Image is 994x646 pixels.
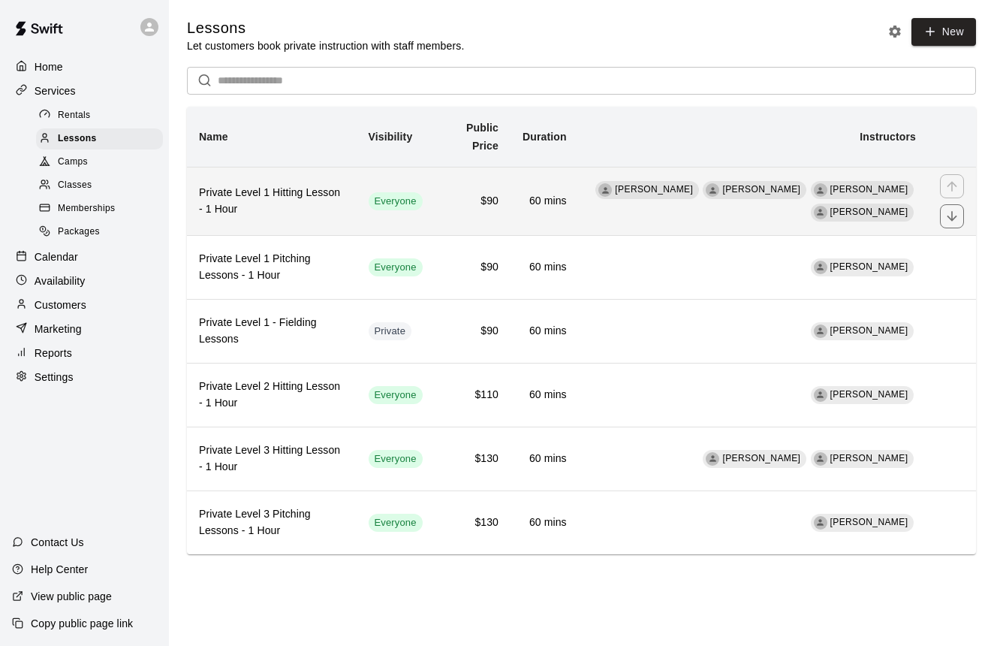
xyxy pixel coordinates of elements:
div: Lawrence Vera [814,325,827,338]
table: simple table [187,107,976,554]
span: [PERSON_NAME] [722,453,800,463]
span: Everyone [369,261,423,275]
span: Private [369,325,412,339]
p: Help Center [31,562,88,577]
div: Griffin McMillian [706,183,719,197]
a: Calendar [12,246,157,268]
span: [PERSON_NAME] [830,517,908,527]
span: [PERSON_NAME] [830,184,908,195]
b: Visibility [369,131,413,143]
span: Packages [58,225,100,240]
h6: Private Level 1 - Fielding Lessons [199,315,345,348]
span: Classes [58,178,92,193]
a: Home [12,56,157,78]
div: Mike Dydula [814,183,827,197]
button: Lesson settings [884,20,906,43]
span: [PERSON_NAME] [830,453,908,463]
span: [PERSON_NAME] [830,389,908,400]
div: Memberships [36,198,163,219]
span: Lessons [58,131,97,146]
p: Marketing [35,321,82,337]
a: Classes [36,174,169,198]
span: Camps [58,155,88,170]
div: Kaz Horiuchi [814,206,827,219]
div: Eddie McKiernan [814,452,827,466]
div: Griffin McMillian [814,261,827,274]
h6: 60 mins [523,387,567,403]
span: [PERSON_NAME] [830,261,908,272]
h6: Private Level 1 Hitting Lesson - 1 Hour [199,185,345,218]
h6: 60 mins [523,193,567,210]
p: Let customers book private instruction with staff members. [187,38,464,53]
span: Everyone [369,516,423,530]
div: Lawrence Vera [598,183,612,197]
div: Classes [36,175,163,196]
a: Rentals [36,104,169,127]
h6: $90 [447,193,499,210]
b: Duration [523,131,567,143]
div: Packages [36,222,163,243]
span: Everyone [369,388,423,403]
b: Public Price [466,122,499,152]
h6: $130 [447,451,499,467]
div: This service is visible to all of your customers [369,192,423,210]
span: [PERSON_NAME] [830,325,908,336]
h6: Private Level 3 Pitching Lessons - 1 Hour [199,506,345,539]
div: Eddie McKiernan [814,516,827,530]
b: Instructors [860,131,916,143]
a: Customers [12,294,157,316]
p: Copy public page link [31,616,133,631]
p: Services [35,83,76,98]
h6: $130 [447,515,499,531]
a: Memberships [36,198,169,221]
h6: $90 [447,259,499,276]
span: [PERSON_NAME] [830,207,908,217]
a: Packages [36,221,169,244]
div: Rentals [36,105,163,126]
div: Camps [36,152,163,173]
h6: 60 mins [523,323,567,340]
span: Everyone [369,452,423,466]
a: Camps [36,151,169,174]
span: [PERSON_NAME] [722,184,800,195]
p: Contact Us [31,535,84,550]
div: This service is visible to all of your customers [369,258,423,276]
h6: 60 mins [523,515,567,531]
a: Settings [12,366,157,388]
p: Calendar [35,249,78,264]
a: Availability [12,270,157,292]
a: Lessons [36,127,169,150]
div: This service is visible to all of your customers [369,386,423,404]
div: This service is hidden, and can only be accessed via a direct link [369,322,412,340]
span: Memberships [58,201,115,216]
h6: 60 mins [523,451,567,467]
h6: 60 mins [523,259,567,276]
p: Customers [35,297,86,312]
div: This service is visible to all of your customers [369,514,423,532]
h6: $110 [447,387,499,403]
span: [PERSON_NAME] [615,184,693,195]
h6: Private Level 1 Pitching Lessons - 1 Hour [199,251,345,284]
b: Name [199,131,228,143]
p: Availability [35,273,86,288]
p: Reports [35,346,72,361]
p: View public page [31,589,112,604]
h6: Private Level 3 Hitting Lesson - 1 Hour [199,442,345,475]
div: Anthony Vavaroutsos [814,388,827,402]
a: Reports [12,342,157,364]
a: Services [12,80,157,102]
div: Duncan Watt [706,452,719,466]
div: This service is visible to all of your customers [369,450,423,468]
p: Settings [35,370,74,385]
a: Marketing [12,318,157,340]
h6: $90 [447,323,499,340]
h5: Lessons [187,18,464,38]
